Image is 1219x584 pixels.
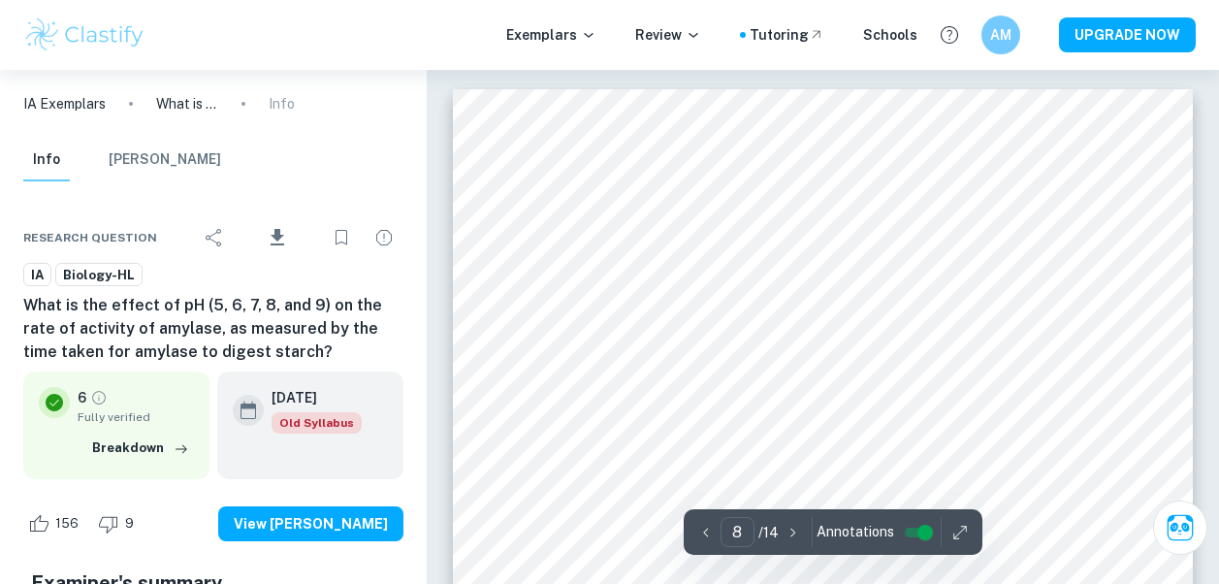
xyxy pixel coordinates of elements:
[635,24,701,46] p: Review
[23,263,51,287] a: IA
[506,24,596,46] p: Exemplars
[750,24,824,46] a: Tutoring
[45,514,89,534] span: 156
[817,522,894,542] span: Annotations
[56,266,142,285] span: Biology-HL
[55,263,143,287] a: Biology-HL
[93,508,144,539] div: Dislike
[981,16,1020,54] button: AM
[195,218,234,257] div: Share
[24,266,50,285] span: IA
[78,387,86,408] p: 6
[156,93,218,114] p: What is the effect of pH (5, 6, 7, 8, and 9) on the rate of activity of amylase, as measured by t...
[23,229,157,246] span: Research question
[23,139,70,181] button: Info
[87,434,194,463] button: Breakdown
[365,218,403,257] div: Report issue
[1153,501,1207,555] button: Ask Clai
[23,93,106,114] a: IA Exemplars
[114,514,144,534] span: 9
[23,294,403,364] h6: What is the effect of pH (5, 6, 7, 8, and 9) on the rate of activity of amylase, as measured by t...
[23,16,146,54] img: Clastify logo
[272,412,362,434] span: Old Syllabus
[1059,17,1196,52] button: UPGRADE NOW
[322,218,361,257] div: Bookmark
[272,387,346,408] h6: [DATE]
[90,389,108,406] a: Grade fully verified
[933,18,966,51] button: Help and Feedback
[272,412,362,434] div: Starting from the May 2025 session, the Biology IA requirements have changed. It's OK to refer to...
[109,139,221,181] button: [PERSON_NAME]
[218,506,403,541] button: View [PERSON_NAME]
[269,93,295,114] p: Info
[78,408,194,426] span: Fully verified
[758,522,779,543] p: / 14
[990,24,1012,46] h6: AM
[23,508,89,539] div: Like
[238,212,318,263] div: Download
[863,24,917,46] a: Schools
